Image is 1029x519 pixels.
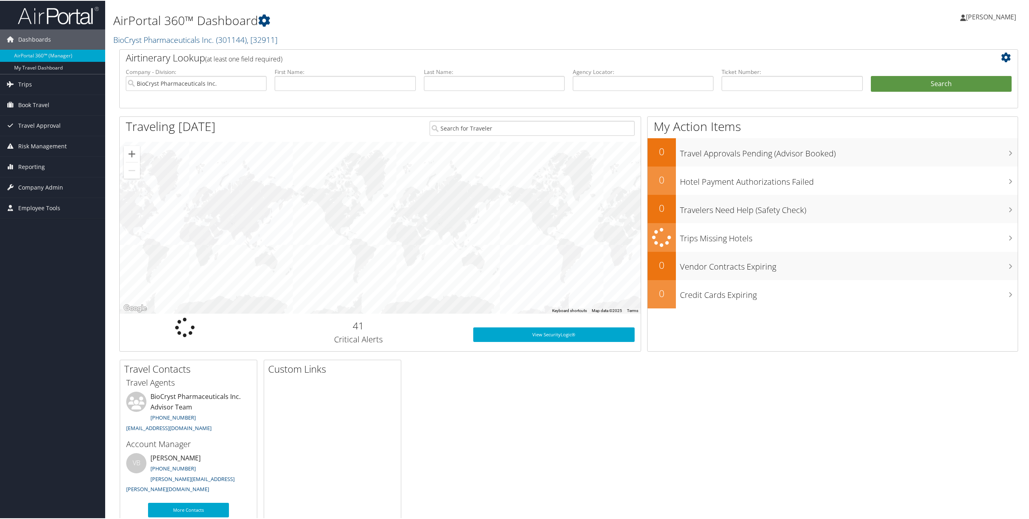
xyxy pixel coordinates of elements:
[126,475,235,492] a: [PERSON_NAME][EMAIL_ADDRESS][PERSON_NAME][DOMAIN_NAME]
[205,54,282,63] span: (at least one field required)
[648,117,1018,134] h1: My Action Items
[18,29,51,49] span: Dashboards
[473,327,635,341] a: View SecurityLogic®
[150,464,196,471] a: [PHONE_NUMBER]
[960,4,1024,28] a: [PERSON_NAME]
[256,318,461,332] h2: 41
[648,286,676,300] h2: 0
[424,67,565,75] label: Last Name:
[150,413,196,420] a: [PHONE_NUMBER]
[18,156,45,176] span: Reporting
[126,376,251,388] h3: Travel Agents
[122,391,255,434] li: BioCryst Pharmaceuticals Inc. Advisor Team
[122,302,148,313] a: Open this area in Google Maps (opens a new window)
[126,424,212,431] a: [EMAIL_ADDRESS][DOMAIN_NAME]
[275,67,415,75] label: First Name:
[722,67,862,75] label: Ticket Number:
[966,12,1016,21] span: [PERSON_NAME]
[18,115,61,135] span: Travel Approval
[18,94,49,114] span: Book Travel
[592,308,622,312] span: Map data ©2025
[256,333,461,344] h3: Critical Alerts
[113,34,277,44] a: BioCryst Pharmaceuticals Inc.
[124,361,257,375] h2: Travel Contacts
[18,177,63,197] span: Company Admin
[126,438,251,449] h3: Account Manager
[126,117,216,134] h1: Traveling [DATE]
[680,200,1018,215] h3: Travelers Need Help (Safety Check)
[680,285,1018,300] h3: Credit Cards Expiring
[18,135,67,156] span: Risk Management
[124,162,140,178] button: Zoom out
[648,144,676,158] h2: 0
[648,257,676,271] h2: 0
[648,194,1018,222] a: 0Travelers Need Help (Safety Check)
[648,251,1018,279] a: 0Vendor Contracts Expiring
[18,74,32,94] span: Trips
[648,222,1018,251] a: Trips Missing Hotels
[648,279,1018,308] a: 0Credit Cards Expiring
[627,308,638,312] a: Terms (opens in new tab)
[648,172,676,186] h2: 0
[216,34,247,44] span: ( 301144 )
[122,302,148,313] img: Google
[552,307,587,313] button: Keyboard shortcuts
[871,75,1012,91] button: Search
[113,11,720,28] h1: AirPortal 360™ Dashboard
[122,452,255,496] li: [PERSON_NAME]
[126,50,937,64] h2: Airtinerary Lookup
[124,145,140,161] button: Zoom in
[573,67,714,75] label: Agency Locator:
[18,5,99,24] img: airportal-logo.png
[430,120,635,135] input: Search for Traveler
[148,502,229,517] a: More Contacts
[126,452,146,473] div: VB
[680,171,1018,187] h3: Hotel Payment Authorizations Failed
[648,200,676,214] h2: 0
[680,228,1018,243] h3: Trips Missing Hotels
[268,361,401,375] h2: Custom Links
[247,34,277,44] span: , [ 32911 ]
[680,256,1018,272] h3: Vendor Contracts Expiring
[680,143,1018,158] h3: Travel Approvals Pending (Advisor Booked)
[648,166,1018,194] a: 0Hotel Payment Authorizations Failed
[126,67,267,75] label: Company - Division:
[648,137,1018,166] a: 0Travel Approvals Pending (Advisor Booked)
[18,197,60,217] span: Employee Tools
